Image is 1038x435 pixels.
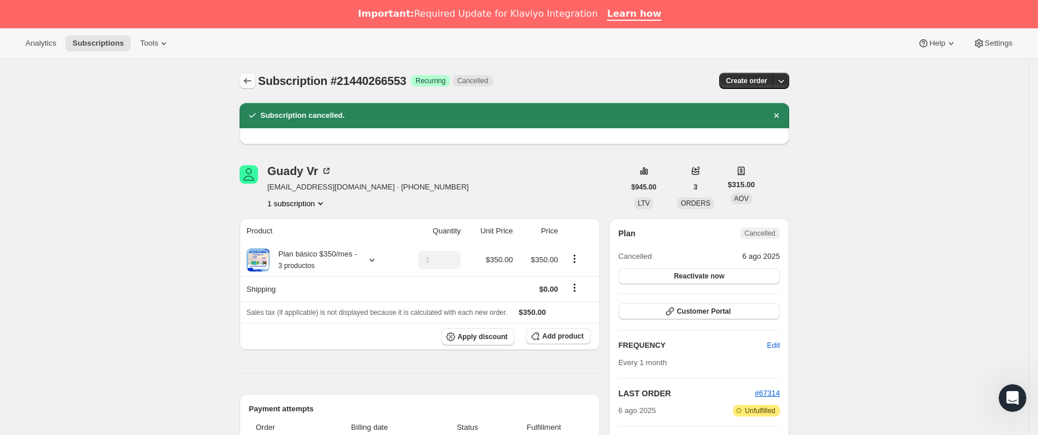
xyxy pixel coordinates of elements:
th: Product [240,218,399,244]
span: Billing date [308,422,431,433]
h2: LAST ORDER [619,388,755,399]
span: Subscription #21440266553 [258,75,406,87]
h2: Subscription cancelled. [260,110,345,121]
button: Tools [133,35,176,51]
button: Add product [526,328,590,344]
span: Guady Vr [240,165,258,184]
span: Sales tax (if applicable) is not displayed because it is calculated with each new order. [246,308,507,317]
button: Apply discount [441,328,515,345]
button: Help [911,35,963,51]
th: Unit Price [464,218,516,244]
span: Customer Portal [677,307,731,316]
span: Subscriptions [72,39,124,48]
span: Every 1 month [619,358,667,367]
button: Create order [719,73,774,89]
button: Subscriptions [65,35,131,51]
span: [EMAIL_ADDRESS][DOMAIN_NAME] · [PHONE_NUMBER] [267,181,469,193]
a: Learn how [607,8,661,21]
span: Cancelled [619,251,652,262]
span: AOV [734,195,749,203]
th: Quantity [399,218,464,244]
iframe: Intercom live chat [999,384,1026,412]
span: Analytics [25,39,56,48]
small: 3 productos [278,262,315,270]
span: $0.00 [539,285,558,293]
span: Fulfillment [504,422,584,433]
h2: Payment attempts [249,403,591,415]
button: 3 [687,179,705,195]
button: Customer Portal [619,303,780,319]
span: Unfulfilled [745,406,775,415]
span: Apply discount [458,332,508,341]
span: Settings [985,39,1013,48]
button: Settings [966,35,1019,51]
span: Add product [542,332,583,341]
a: #67314 [755,389,780,397]
span: $350.00 [519,308,546,317]
button: Product actions [267,198,326,209]
span: Create order [726,76,767,85]
h2: Plan [619,228,636,239]
b: Important: [358,8,414,19]
span: ORDERS [680,199,710,207]
div: Guady Vr [267,165,332,177]
span: Reactivate now [674,272,724,281]
span: Status [438,422,498,433]
span: Help [929,39,945,48]
th: Shipping [240,276,399,302]
span: $350.00 [531,255,558,264]
img: product img [246,248,270,272]
h2: FREQUENCY [619,340,767,351]
button: #67314 [755,388,780,399]
span: LTV [638,199,650,207]
span: $945.00 [631,183,656,192]
button: Edit [760,336,787,355]
span: Cancelled [745,229,775,238]
span: $315.00 [728,179,755,191]
button: $945.00 [624,179,663,195]
button: Descartar notificación [768,107,785,124]
th: Price [517,218,562,244]
button: Analytics [19,35,63,51]
button: Shipping actions [565,281,584,294]
span: Edit [767,340,780,351]
span: 6 ago 2025 [619,405,656,417]
span: Tools [140,39,158,48]
span: Recurring [415,76,446,85]
span: $350.00 [486,255,513,264]
div: Required Update for Klaviyo Integration [358,8,598,20]
span: 6 ago 2025 [742,251,780,262]
button: Reactivate now [619,268,780,284]
div: Plan básico $350/mes - [270,248,357,272]
button: Product actions [565,252,584,265]
span: 3 [694,183,698,192]
button: Subscriptions [240,73,256,89]
span: Cancelled [457,76,488,85]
